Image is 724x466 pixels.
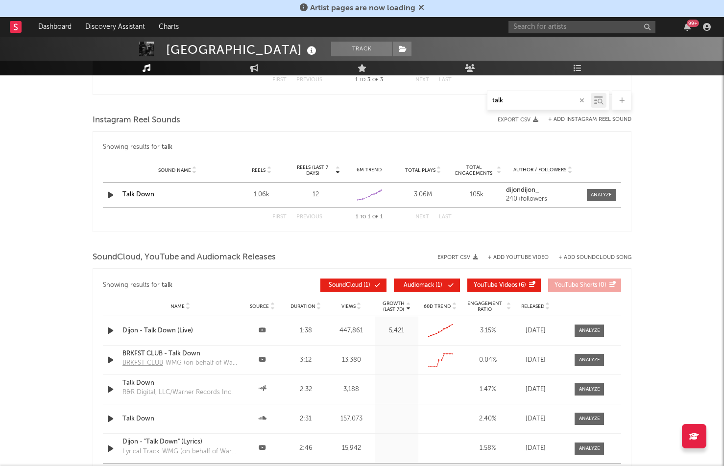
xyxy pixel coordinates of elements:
span: Views [341,303,356,309]
input: Search for artists [508,21,655,33]
div: 3,188 [330,385,373,395]
div: + Add Instagram Reel Sound [538,117,631,122]
div: 6M Trend [345,166,394,174]
span: Total Engagements [453,164,496,176]
button: + Add SoundCloud Song [558,255,631,260]
div: 1 3 3 [342,74,396,86]
span: Released [521,303,544,309]
button: First [272,77,287,83]
div: 105k [453,190,502,200]
button: 99+ [684,23,691,31]
span: YouTube Shorts [555,282,597,288]
span: Source [250,303,269,309]
span: Audiomack [404,282,434,288]
button: Previous [296,77,322,83]
div: 1 1 1 [342,211,396,223]
div: 2:32 [287,385,325,395]
a: Discovery Assistant [78,17,152,37]
div: [DATE] [516,414,555,424]
div: talk [162,280,172,291]
button: Previous [296,214,322,220]
div: 1.58 % [464,443,511,453]
div: 2.40 % [464,414,511,424]
span: to [360,78,365,82]
span: Instagram Reel Sounds [93,115,180,126]
a: Lyrical Track [122,447,162,460]
span: Dismiss [418,4,424,12]
div: 1.47 % [464,385,511,395]
button: Last [439,214,452,220]
div: 0.04 % [464,355,511,365]
button: + Add YouTube Video [488,255,549,260]
a: Charts [152,17,186,37]
button: YouTube Videos(6) [467,279,541,292]
span: to [360,215,366,219]
div: 157,073 [330,414,373,424]
p: Growth [383,301,405,306]
button: YouTube Shorts(0) [548,279,621,292]
a: BRKFST CLUB - Talk Down [122,349,238,359]
button: Last [439,77,452,83]
button: SoundCloud(1) [320,279,386,292]
div: [DATE] [516,355,555,365]
div: 5,421 [377,326,416,336]
span: 60D Trend [424,303,451,309]
button: Export CSV [498,117,538,123]
div: WMG (on behalf of Warner Records Label); BMI - Broadcast Music Inc., AMRA, Kobalt Music Publishin... [162,447,238,457]
div: 1:38 [287,326,325,336]
p: (Last 7d) [383,306,405,312]
div: 1.06k [237,190,286,200]
a: Dijon - Talk Down (Live) [122,326,238,336]
div: 2:31 [287,414,325,424]
span: SoundCloud, YouTube and Audiomack Releases [93,252,276,263]
button: First [272,214,287,220]
div: 3:12 [287,355,325,365]
div: Showing results for [103,141,621,153]
span: Artist pages are now loading [310,4,415,12]
span: Reels (last 7 days) [291,164,334,176]
div: Dijon - "Talk Down" (Lyrics) [122,437,238,447]
span: ( 1 ) [327,282,372,288]
span: ( 0 ) [555,282,606,288]
div: 2:46 [287,443,325,453]
div: 3.06M [399,190,448,200]
a: Talk Down [122,378,238,388]
span: Author / Followers [513,167,566,173]
span: SoundCloud [329,282,362,288]
span: ( 6 ) [474,282,526,288]
strong: dijondijon_ [506,187,539,193]
span: Total Plays [405,167,435,173]
span: Engagement Ratio [464,301,505,312]
div: [DATE] [516,385,555,395]
span: Name [170,303,185,309]
button: Audiomack(1) [394,279,460,292]
div: + Add YouTube Video [478,255,549,260]
a: dijondijon_ [506,187,579,194]
button: Track [331,42,392,56]
a: BRKFST CLUB [122,358,166,371]
a: Talk Down [122,414,238,424]
div: 447,861 [330,326,373,336]
div: [DATE] [516,326,555,336]
button: Export CSV [437,255,478,260]
div: 13,380 [330,355,373,365]
div: WMG (on behalf of Warner Records Label); Kobalt Music Publishing, ASCAP, Sony Music Publishing, A... [166,358,238,368]
div: 240k followers [506,196,579,203]
div: 15,942 [330,443,373,453]
span: Sound Name [158,167,191,173]
span: Duration [290,303,315,309]
span: ( 1 ) [400,282,445,288]
button: + Add SoundCloud Song [549,255,631,260]
div: 12 [291,190,340,200]
button: Next [415,77,429,83]
a: Talk Down [122,191,154,198]
div: 99 + [687,20,699,27]
div: 3.15 % [464,326,511,336]
button: Next [415,214,429,220]
a: Dashboard [31,17,78,37]
span: of [372,78,378,82]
